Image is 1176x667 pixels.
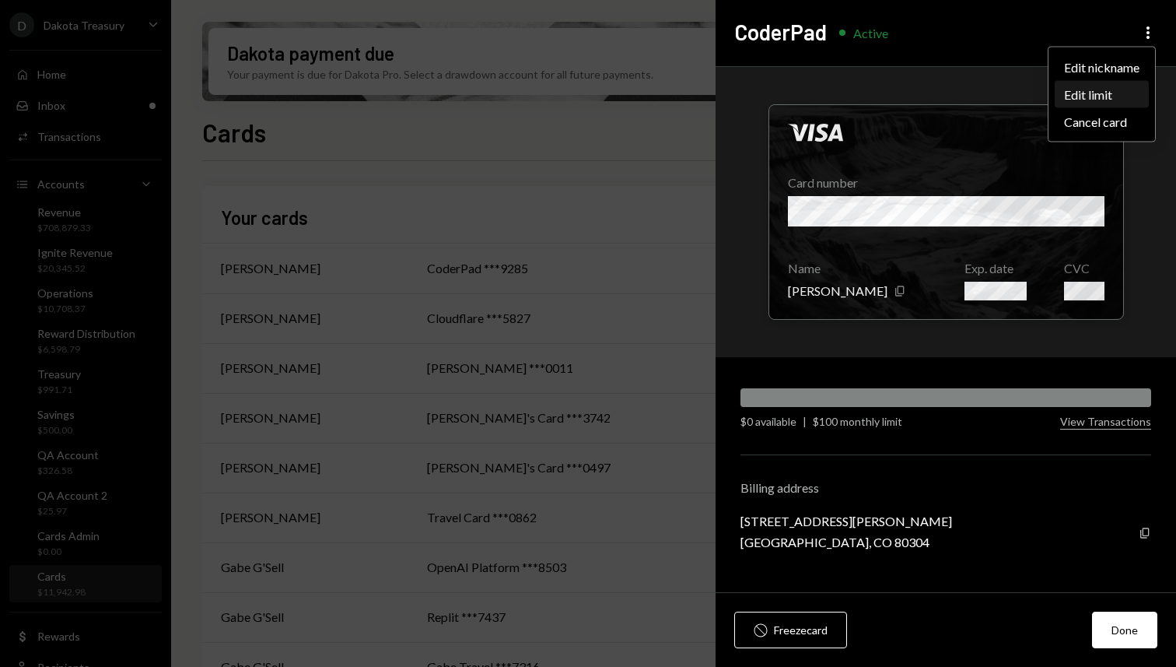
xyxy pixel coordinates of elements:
[1092,612,1157,648] button: Done
[734,612,847,648] button: Freezecard
[813,413,902,430] div: $100 monthly limit
[768,104,1124,320] div: Click to hide
[853,26,888,40] div: Active
[734,17,827,47] h2: CoderPad
[740,480,1151,495] div: Billing address
[803,413,807,430] div: |
[774,622,828,638] div: Freeze card
[740,535,952,549] div: [GEOGRAPHIC_DATA], CO 80304
[1055,81,1149,108] div: Edit limit
[740,514,952,528] div: [STREET_ADDRESS][PERSON_NAME]
[1055,54,1149,81] div: Edit nickname
[1060,415,1151,430] button: View Transactions
[740,413,796,430] div: $0 available
[1055,108,1149,135] div: Cancel card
